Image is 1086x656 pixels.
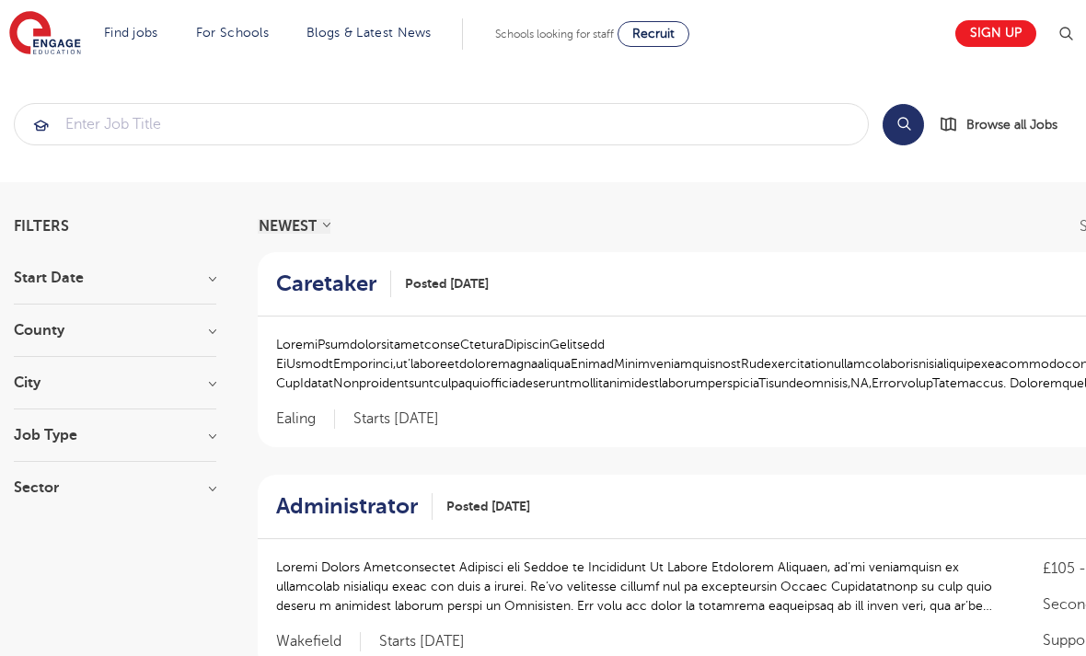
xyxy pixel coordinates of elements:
span: Ealing [276,409,335,429]
span: Filters [14,219,69,234]
button: Search [883,104,924,145]
a: For Schools [196,26,269,40]
p: Starts [DATE] [379,632,465,651]
span: Wakefield [276,632,361,651]
span: Schools looking for staff [495,28,614,40]
input: Submit [15,104,868,144]
span: Browse all Jobs [966,114,1057,135]
h2: Caretaker [276,270,376,297]
a: Find jobs [104,26,158,40]
a: Blogs & Latest News [306,26,432,40]
h2: Administrator [276,493,418,520]
h3: Sector [14,480,216,495]
a: Caretaker [276,270,391,297]
p: Loremi Dolors Ametconsectet Adipisci eli Seddoe te Incididunt Ut Labore Etdolorem Aliquaen, ad’mi... [276,558,1006,616]
h3: Job Type [14,428,216,443]
span: Recruit [632,27,675,40]
h3: City [14,375,216,390]
a: Recruit [618,21,689,47]
h3: County [14,323,216,338]
p: Starts [DATE] [353,409,439,429]
span: Posted [DATE] [405,274,489,293]
span: Posted [DATE] [446,497,530,516]
a: Browse all Jobs [939,114,1072,135]
img: Engage Education [9,11,81,57]
div: Submit [14,103,869,145]
h3: Start Date [14,270,216,285]
a: Administrator [276,493,433,520]
a: Sign up [955,20,1036,47]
